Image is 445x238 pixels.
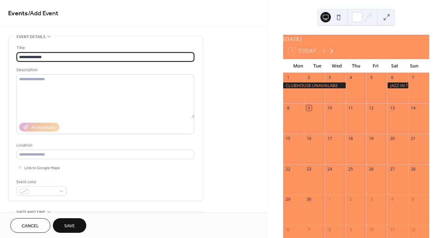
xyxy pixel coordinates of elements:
[410,136,416,141] div: 21
[348,197,354,202] div: 2
[306,75,312,80] div: 2
[17,44,193,51] div: Title
[64,223,75,230] span: Save
[404,59,424,72] div: Sun
[306,166,312,172] div: 23
[17,142,193,149] div: Location
[387,82,408,88] div: JAZZ IN THE PARKS- RAIN DATE
[348,227,354,233] div: 9
[369,75,374,80] div: 5
[17,33,45,40] span: Event details
[306,197,312,202] div: 30
[285,227,291,233] div: 6
[283,82,346,88] div: CLUBHOUSE UNAVAILABE
[327,227,332,233] div: 8
[390,105,395,111] div: 13
[369,136,374,141] div: 19
[390,75,395,80] div: 6
[28,7,58,20] span: / Add Event
[390,197,395,202] div: 4
[385,59,405,72] div: Sat
[369,227,374,233] div: 10
[53,218,86,233] button: Save
[390,136,395,141] div: 20
[10,218,50,233] button: Cancel
[285,75,291,80] div: 1
[327,105,332,111] div: 10
[17,179,65,185] div: Event color
[348,75,354,80] div: 4
[410,227,416,233] div: 12
[390,227,395,233] div: 11
[327,197,332,202] div: 1
[348,136,354,141] div: 18
[285,166,291,172] div: 22
[346,59,366,72] div: Thu
[327,166,332,172] div: 24
[17,67,193,73] div: Description
[327,59,347,72] div: Wed
[17,209,45,216] span: Date and time
[410,105,416,111] div: 14
[306,136,312,141] div: 16
[369,105,374,111] div: 12
[369,166,374,172] div: 26
[327,75,332,80] div: 3
[288,59,308,72] div: Mon
[306,105,312,111] div: 9
[348,166,354,172] div: 25
[369,197,374,202] div: 3
[306,227,312,233] div: 7
[410,75,416,80] div: 7
[283,35,429,43] div: [DATE]
[366,59,385,72] div: Fri
[410,197,416,202] div: 5
[308,59,327,72] div: Tue
[285,197,291,202] div: 29
[327,136,332,141] div: 17
[8,7,28,20] a: Events
[285,105,291,111] div: 8
[348,105,354,111] div: 11
[285,136,291,141] div: 15
[410,166,416,172] div: 28
[24,165,60,171] span: Link to Google Maps
[390,166,395,172] div: 27
[22,223,39,230] span: Cancel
